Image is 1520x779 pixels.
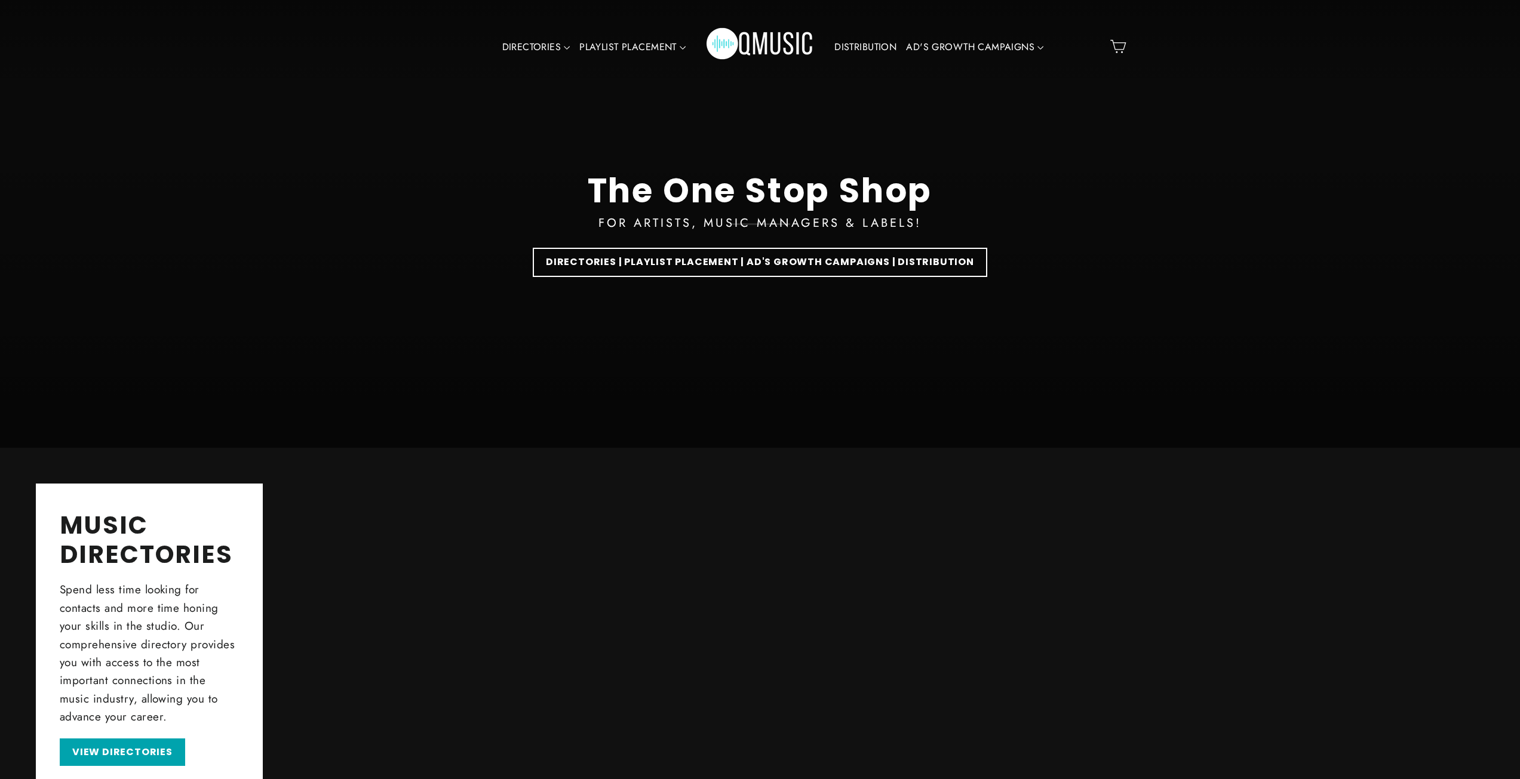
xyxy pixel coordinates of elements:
h2: MUSIC DIRECTORIES [60,510,239,569]
div: The One Stop Shop [588,171,933,211]
p: Spend less time looking for contacts and more time honing your skills in the studio. Our comprehe... [60,581,239,726]
a: AD'S GROWTH CAMPAIGNS [901,33,1048,61]
a: DIRECTORIES | PLAYLIST PLACEMENT | AD'S GROWTH CAMPAIGNS | DISTRIBUTION [533,248,987,277]
div: FOR ARTISTS, MUSIC MANAGERS & LABELS! [598,214,921,233]
a: DISTRIBUTION [830,33,901,61]
img: Q Music Promotions [707,20,814,73]
a: VIEW DIRECTORIES [60,738,185,766]
div: Primary [460,12,1061,82]
a: DIRECTORIES [498,33,575,61]
a: PLAYLIST PLACEMENT [575,33,690,61]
